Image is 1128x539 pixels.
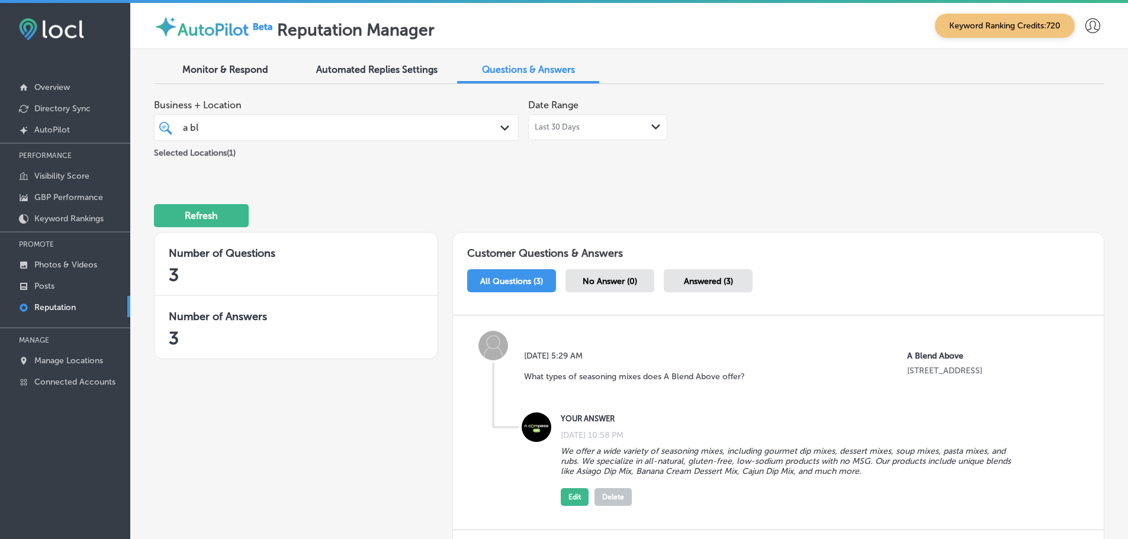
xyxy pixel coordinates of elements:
[19,18,84,40] img: fda3e92497d09a02dc62c9cd864e3231.png
[34,377,115,387] p: Connected Accounts
[154,143,236,158] p: Selected Locations ( 1 )
[34,125,70,135] p: AutoPilot
[34,281,54,291] p: Posts
[561,446,1015,476] p: We offer a wide variety of seasoning mixes, including gourmet dip mixes, dessert mixes, soup mixe...
[154,15,178,38] img: autopilot-icon
[169,264,423,286] h2: 3
[561,430,624,440] label: [DATE] 10:58 PM
[34,192,103,202] p: GBP Performance
[524,372,745,382] p: What types of seasoning mixes does A Blend Above offer?
[480,276,543,286] span: All Questions (3)
[34,214,104,224] p: Keyword Rankings
[34,171,89,181] p: Visibility Score
[154,204,249,227] button: Refresh
[34,260,97,270] p: Photos & Videos
[277,20,435,40] label: Reputation Manager
[907,366,1020,376] p: 289 Westmeadow Pl
[535,122,580,132] span: Last 30 Days
[169,247,423,260] h3: Number of Questions
[453,233,1104,264] h1: Customer Questions & Answers
[524,351,754,361] label: [DATE] 5:29 AM
[583,276,637,286] span: No Answer (0)
[561,488,589,506] button: Edit
[182,64,268,75] span: Monitor & Respond
[34,356,103,366] p: Manage Locations
[34,104,91,114] p: Directory Sync
[169,328,423,349] h2: 3
[169,310,423,323] h3: Number of Answers
[34,302,76,312] p: Reputation
[561,414,1015,423] label: YOUR ANSWER
[907,351,1020,361] p: A Blend Above
[178,20,249,40] label: AutoPilot
[482,64,575,75] span: Questions & Answers
[528,99,579,111] label: Date Range
[316,64,438,75] span: Automated Replies Settings
[154,99,519,111] span: Business + Location
[935,14,1075,38] span: Keyword Ranking Credits: 720
[594,488,632,506] button: Delete
[684,276,733,286] span: Answered (3)
[249,20,277,33] img: Beta
[34,82,70,92] p: Overview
